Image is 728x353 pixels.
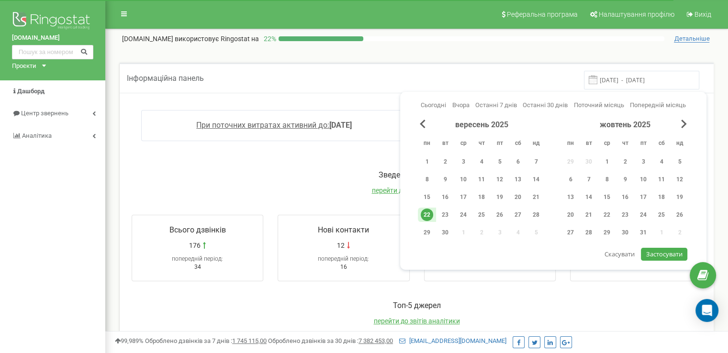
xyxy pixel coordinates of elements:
[509,154,527,169] div: сб 6 вер 2025 р.
[21,110,68,117] span: Центр звернень
[616,172,634,187] div: чт 9 жовт 2025 р.
[418,120,545,131] div: вересень 2025
[564,191,577,203] div: 13
[637,191,650,203] div: 17
[374,317,460,325] a: перейти до звітів аналітики
[457,191,470,203] div: 17
[172,255,223,262] span: попередній період:
[393,301,441,310] span: Toп-5 джерел
[619,155,631,168] div: 2
[462,264,518,270] span: 52хвилини 17секунд
[564,226,577,239] div: 27
[637,173,650,186] div: 10
[641,248,687,261] button: Застосувати
[637,226,650,239] div: 31
[655,191,668,203] div: 18
[454,154,472,169] div: ср 3 вер 2025 р.
[582,226,595,239] div: 28
[436,190,454,204] div: вт 16 вер 2025 р.
[673,155,686,168] div: 5
[652,208,671,222] div: сб 25 жовт 2025 р.
[619,173,631,186] div: 9
[509,172,527,187] div: сб 13 вер 2025 р.
[196,121,352,130] a: При поточних витратах активний до:[DATE]
[655,209,668,221] div: 25
[600,137,614,151] abbr: середа
[454,208,472,222] div: ср 24 вер 2025 р.
[340,264,347,270] span: 16
[561,172,580,187] div: пн 6 жовт 2025 р.
[439,209,451,221] div: 23
[115,337,144,344] span: 99,989%
[436,154,454,169] div: вт 2 вер 2025 р.
[472,172,491,187] div: чт 11 вер 2025 р.
[421,209,433,221] div: 22
[563,137,578,151] abbr: понеділок
[512,191,524,203] div: 20
[12,10,93,33] img: Ringostat logo
[673,191,686,203] div: 19
[318,225,369,234] span: Нові контакти
[527,208,545,222] div: нд 28 вер 2025 р.
[527,172,545,187] div: нд 14 вер 2025 р.
[601,155,613,168] div: 1
[169,225,226,234] span: Всього дзвінків
[439,155,451,168] div: 2
[454,190,472,204] div: ср 17 вер 2025 р.
[12,45,93,59] input: Пошук за номером
[372,187,462,194] a: перейти до журналу дзвінків
[472,208,491,222] div: чт 25 вер 2025 р.
[681,120,687,128] span: Next Month
[561,120,689,131] div: жовтень 2025
[634,208,652,222] div: пт 24 жовт 2025 р.
[12,62,36,71] div: Проєкти
[671,172,689,187] div: нд 12 жовт 2025 р.
[637,209,650,221] div: 24
[493,191,506,203] div: 19
[475,191,488,203] div: 18
[457,209,470,221] div: 24
[652,172,671,187] div: сб 11 жовт 2025 р.
[630,101,686,109] span: Попередній місяць
[598,190,616,204] div: ср 15 жовт 2025 р.
[654,137,669,151] abbr: субота
[418,172,436,187] div: пн 8 вер 2025 р.
[598,154,616,169] div: ср 1 жовт 2025 р.
[452,101,470,109] span: Вчора
[439,191,451,203] div: 16
[259,34,279,44] p: 22 %
[512,173,524,186] div: 13
[436,208,454,222] div: вт 23 вер 2025 р.
[618,137,632,151] abbr: четвер
[580,190,598,204] div: вт 14 жовт 2025 р.
[527,190,545,204] div: нд 21 вер 2025 р.
[671,154,689,169] div: нд 5 жовт 2025 р.
[601,209,613,221] div: 22
[619,191,631,203] div: 16
[561,225,580,240] div: пн 27 жовт 2025 р.
[673,173,686,186] div: 12
[529,137,543,151] abbr: неділя
[439,226,451,239] div: 30
[491,190,509,204] div: пт 19 вер 2025 р.
[655,155,668,168] div: 4
[358,337,393,344] u: 7 382 453,00
[491,172,509,187] div: пт 12 вер 2025 р.
[580,225,598,240] div: вт 28 жовт 2025 р.
[17,88,45,95] span: Дашборд
[194,264,201,270] span: 34
[421,173,433,186] div: 8
[475,155,488,168] div: 4
[580,208,598,222] div: вт 21 жовт 2025 р.
[601,173,613,186] div: 8
[564,209,577,221] div: 20
[475,209,488,221] div: 25
[418,190,436,204] div: пн 15 вер 2025 р.
[652,154,671,169] div: сб 4 жовт 2025 р.
[637,155,650,168] div: 3
[421,226,433,239] div: 29
[418,154,436,169] div: пн 1 вер 2025 р.
[530,173,542,186] div: 14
